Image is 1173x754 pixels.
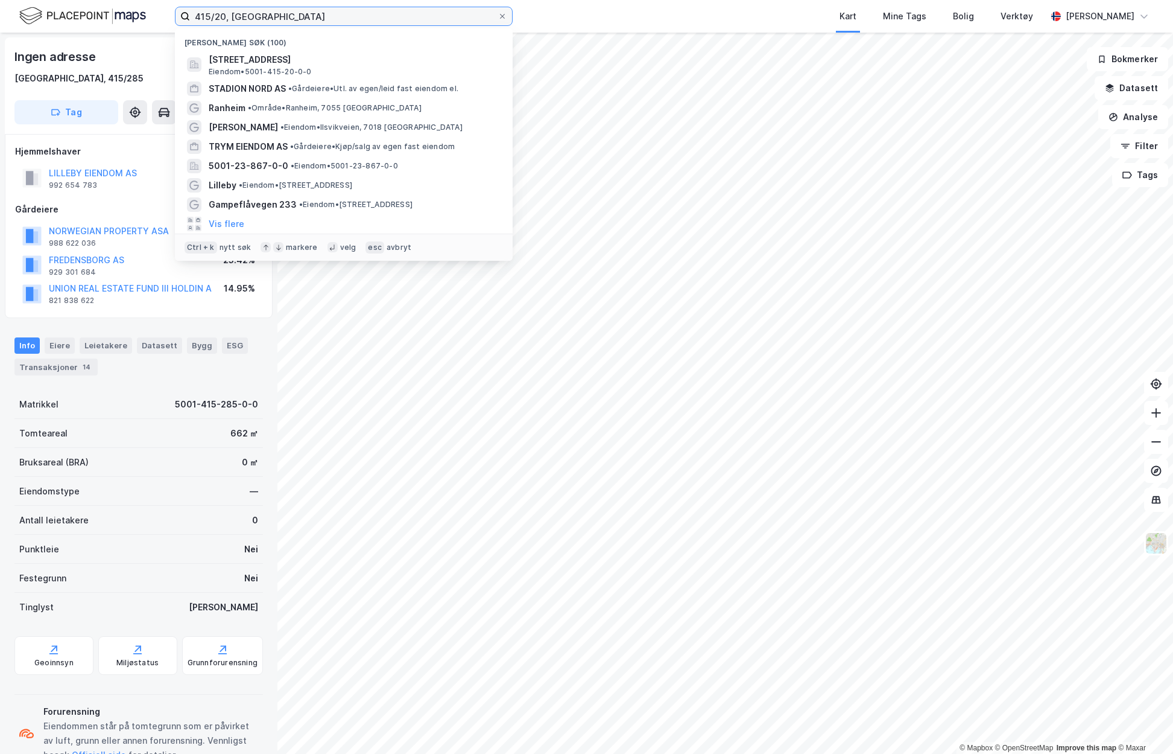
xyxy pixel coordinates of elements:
div: — [250,484,258,499]
div: 0 ㎡ [242,455,258,470]
div: 14 [80,361,93,373]
div: Ctrl + k [185,241,217,254]
iframe: Chat Widget [1113,696,1173,754]
div: nytt søk [220,243,251,252]
button: Tags [1112,163,1168,187]
span: • [288,84,292,93]
div: Eiendomstype [19,484,80,499]
span: Ranheim [209,101,245,115]
div: Mine Tags [883,9,926,24]
div: 5001-415-285-0-0 [175,397,258,412]
div: 662 ㎡ [230,426,258,441]
div: Verktøy [1001,9,1033,24]
span: [PERSON_NAME] [209,120,278,135]
span: Gårdeiere • Utl. av egen/leid fast eiendom el. [288,84,458,94]
button: Datasett [1095,76,1168,100]
div: Hjemmelshaver [15,144,262,159]
div: [GEOGRAPHIC_DATA], 415/285 [14,71,144,86]
span: 5001-23-867-0-0 [209,159,288,173]
div: markere [286,243,317,252]
div: 992 654 783 [49,181,97,190]
span: [STREET_ADDRESS] [209,53,498,67]
a: Mapbox [960,744,993,752]
span: • [248,103,251,112]
span: Eiendom • [STREET_ADDRESS] [239,181,352,190]
span: • [280,123,284,132]
span: Eiendom • Ilsvikveien, 7018 [GEOGRAPHIC_DATA] [280,123,463,132]
button: Tag [14,100,118,124]
div: Bolig [953,9,974,24]
div: [PERSON_NAME] søk (100) [175,28,513,50]
img: Z [1145,532,1168,555]
input: Søk på adresse, matrikkel, gårdeiere, leietakere eller personer [190,7,498,25]
div: 988 622 036 [49,238,96,248]
span: TRYM EIENDOM AS [209,139,288,154]
div: Grunnforurensning [188,658,258,668]
div: 929 301 684 [49,267,96,277]
span: Eiendom • [STREET_ADDRESS] [299,200,413,209]
div: Ingen adresse [14,47,98,66]
div: Nei [244,542,258,557]
div: Kontrollprogram for chat [1113,696,1173,754]
span: • [239,181,242,190]
div: ESG [222,337,248,353]
div: Bygg [187,337,217,353]
span: • [299,200,303,209]
button: Filter [1110,134,1168,158]
button: Bokmerker [1087,47,1168,71]
div: 0 [252,513,258,528]
div: [PERSON_NAME] [1066,9,1134,24]
div: [PERSON_NAME] [189,600,258,615]
span: Gårdeiere • Kjøp/salg av egen fast eiendom [290,142,455,152]
a: Improve this map [1057,744,1116,752]
div: Gårdeiere [15,202,262,217]
div: Matrikkel [19,397,58,412]
button: Vis flere [209,217,244,231]
div: Bruksareal (BRA) [19,455,89,470]
div: Datasett [137,337,182,353]
img: logo.f888ab2527a4732fd821a326f86c7f29.svg [19,5,146,27]
span: Eiendom • 5001-415-20-0-0 [209,67,312,77]
a: OpenStreetMap [995,744,1054,752]
div: Kart [839,9,856,24]
div: Forurensning [43,704,258,719]
div: Leietakere [80,337,132,353]
div: Punktleie [19,542,59,557]
div: Info [14,337,40,353]
div: Transaksjoner [14,359,98,375]
div: Nei [244,571,258,586]
span: Lilleby [209,178,236,193]
div: esc [365,241,384,254]
div: 821 838 622 [49,296,94,305]
span: • [290,142,294,151]
div: 14.95% [224,281,255,296]
span: Eiendom • 5001-23-867-0-0 [291,161,398,171]
div: Tinglyst [19,600,54,615]
div: Eiere [45,337,75,353]
div: Festegrunn [19,571,66,586]
span: Område • Ranheim, 7055 [GEOGRAPHIC_DATA] [248,103,422,113]
span: • [291,161,294,170]
div: Tomteareal [19,426,68,441]
div: velg [340,243,356,252]
div: Miljøstatus [116,658,159,668]
div: avbryt [387,243,411,252]
span: Gampeflåvegen 233 [209,197,297,212]
button: Analyse [1098,105,1168,129]
span: STADION NORD AS [209,81,286,96]
div: Antall leietakere [19,513,89,528]
div: Geoinnsyn [34,658,74,668]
